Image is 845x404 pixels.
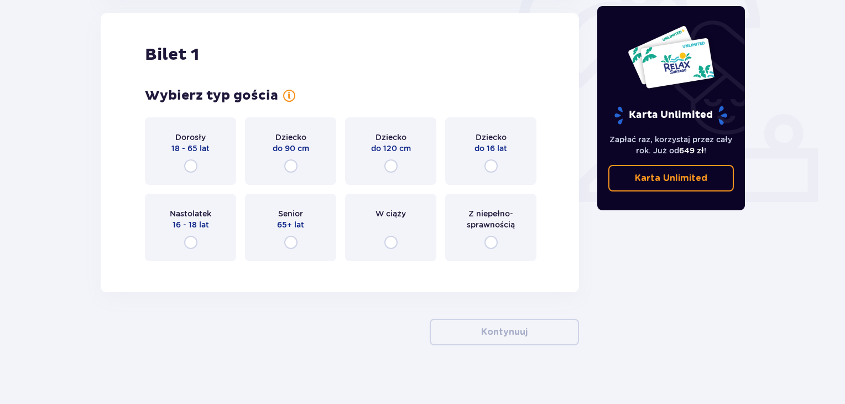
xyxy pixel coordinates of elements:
[175,132,206,143] span: Dorosły
[679,146,704,155] span: 649 zł
[608,165,734,191] a: Karta Unlimited
[145,44,199,65] h2: Bilet 1
[273,143,309,154] span: do 90 cm
[171,143,210,154] span: 18 - 65 lat
[145,87,278,104] h3: Wybierz typ gościa
[375,132,406,143] span: Dziecko
[170,208,211,219] span: Nastolatek
[481,326,528,338] p: Kontynuuj
[278,208,303,219] span: Senior
[173,219,209,230] span: 16 - 18 lat
[608,134,734,156] p: Zapłać raz, korzystaj przez cały rok. Już od !
[375,208,406,219] span: W ciąży
[613,106,728,125] p: Karta Unlimited
[275,132,306,143] span: Dziecko
[371,143,411,154] span: do 120 cm
[455,208,526,230] span: Z niepełno­sprawnością
[476,132,507,143] span: Dziecko
[627,25,715,89] img: Dwie karty całoroczne do Suntago z napisem 'UNLIMITED RELAX', na białym tle z tropikalnymi liśćmi...
[430,319,579,345] button: Kontynuuj
[474,143,507,154] span: do 16 lat
[277,219,304,230] span: 65+ lat
[635,172,707,184] p: Karta Unlimited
